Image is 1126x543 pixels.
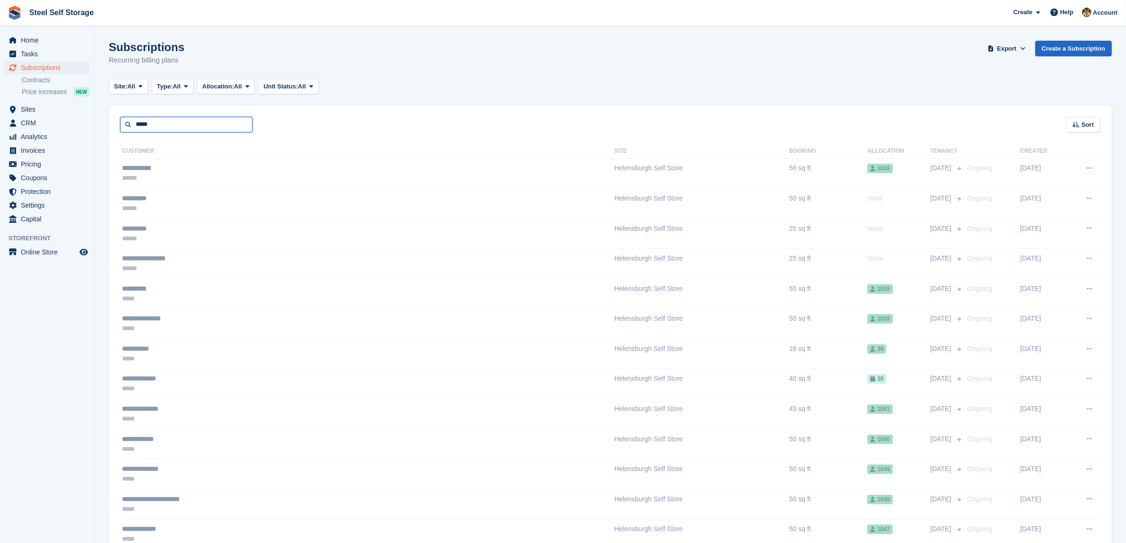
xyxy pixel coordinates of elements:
span: Pricing [21,158,78,171]
span: Tasks [21,47,78,61]
button: Export [986,41,1028,56]
p: Recurring billing plans [109,55,184,66]
span: Storefront [9,234,94,243]
span: Analytics [21,130,78,143]
a: Steel Self Storage [26,5,97,20]
img: James Steel [1082,8,1091,17]
a: menu [5,212,89,226]
a: menu [5,47,89,61]
a: menu [5,158,89,171]
a: menu [5,185,89,198]
a: Contracts [22,76,89,85]
span: Home [21,34,78,47]
span: Coupons [21,171,78,184]
a: menu [5,61,89,74]
a: menu [5,130,89,143]
img: stora-icon-8386f47178a22dfd0bd8f6a31ec36ba5ce8667c1dd55bd0f319d3a0aa187defe.svg [8,6,22,20]
span: Online Store [21,245,78,259]
a: menu [5,34,89,47]
span: Capital [21,212,78,226]
span: Sites [21,103,78,116]
span: Create [1013,8,1032,17]
a: menu [5,245,89,259]
div: NEW [74,87,89,96]
a: menu [5,116,89,130]
span: CRM [21,116,78,130]
span: Account [1093,8,1117,18]
h1: Subscriptions [109,41,184,53]
span: Export [997,44,1016,53]
a: menu [5,144,89,157]
a: Create a Subscription [1035,41,1112,56]
a: Preview store [78,246,89,258]
a: Price increases NEW [22,87,89,97]
a: menu [5,103,89,116]
a: menu [5,199,89,212]
span: Price increases [22,88,67,96]
span: Settings [21,199,78,212]
span: Invoices [21,144,78,157]
span: Subscriptions [21,61,78,74]
a: menu [5,171,89,184]
span: Help [1060,8,1074,17]
span: Protection [21,185,78,198]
